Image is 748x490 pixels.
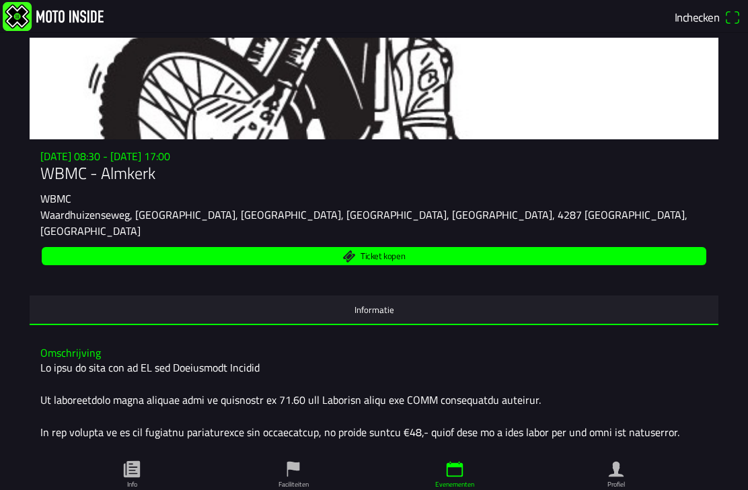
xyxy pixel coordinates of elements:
[283,459,303,479] ion-icon: flag
[354,302,394,317] ion-label: Informatie
[435,479,474,489] ion-label: Evenementen
[127,479,137,489] ion-label: Info
[445,459,465,479] ion-icon: calendar
[278,479,309,489] ion-label: Faciliteiten
[670,5,745,28] a: Incheckenqr scanner
[607,479,625,489] ion-label: Profiel
[675,8,719,26] span: Inchecken
[40,164,708,183] h1: WBMC - Almkerk
[122,459,142,479] ion-icon: paper
[40,207,687,239] ion-text: Waardhuizenseweg, [GEOGRAPHIC_DATA], [GEOGRAPHIC_DATA], [GEOGRAPHIC_DATA], [GEOGRAPHIC_DATA], 428...
[40,150,708,163] h3: [DATE] 08:30 - [DATE] 17:00
[606,459,626,479] ion-icon: person
[361,252,405,261] span: Ticket kopen
[40,347,708,359] h3: Omschrijving
[40,190,71,207] ion-text: WBMC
